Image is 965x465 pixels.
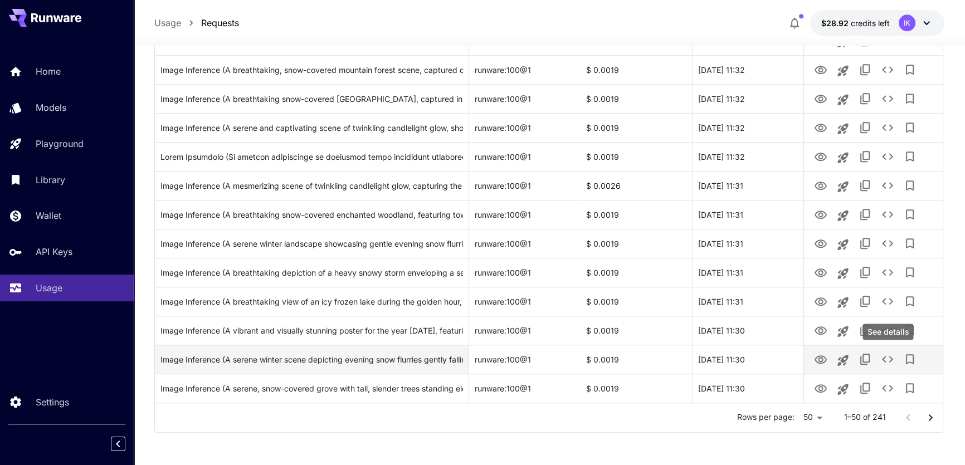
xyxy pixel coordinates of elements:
div: runware:100@1 [469,345,581,374]
button: Launch in playground [832,118,854,140]
button: View [810,203,832,226]
p: Models [36,101,66,114]
button: Add to library [899,261,921,283]
button: See details [876,319,899,341]
button: View [810,290,832,312]
button: Copy TaskUUID [854,145,876,168]
div: runware:100@1 [469,142,581,171]
div: 22 Sep, 2025 11:31 [692,200,803,229]
span: credits left [851,18,890,28]
button: View [810,58,832,81]
div: 22 Sep, 2025 11:31 [692,171,803,200]
button: See details [876,232,899,254]
button: Launch in playground [832,146,854,169]
div: Click to copy prompt [160,200,463,229]
button: Copy TaskUUID [854,261,876,283]
button: Add to library [899,203,921,226]
button: See details [876,116,899,139]
button: Add to library [899,348,921,370]
button: Add to library [899,145,921,168]
button: Launch in playground [832,320,854,342]
button: See details [876,203,899,226]
button: Launch in playground [832,175,854,198]
div: 22 Sep, 2025 11:32 [692,142,803,171]
p: Rows per page: [737,412,795,423]
a: Usage [154,16,181,30]
p: 1–50 of 241 [844,412,886,423]
div: 22 Sep, 2025 11:31 [692,229,803,258]
div: runware:100@1 [469,200,581,229]
button: Go to next page [919,407,942,429]
div: Click to copy prompt [160,85,463,113]
div: Click to copy prompt [160,56,463,84]
div: $ 0.0019 [581,55,692,84]
div: $ 0.0019 [581,374,692,403]
button: View [810,261,832,283]
div: runware:100@1 [469,258,581,287]
div: $ 0.0019 [581,113,692,142]
div: 22 Sep, 2025 11:32 [692,113,803,142]
div: runware:100@1 [469,316,581,345]
button: Add to library [899,319,921,341]
button: See details [876,145,899,168]
button: See details [876,87,899,110]
a: Requests [201,16,239,30]
div: Click to copy prompt [160,114,463,142]
div: $ 0.0019 [581,229,692,258]
button: Add to library [899,87,921,110]
div: $ 0.0019 [581,287,692,316]
button: Copy TaskUUID [854,87,876,110]
p: Home [36,65,61,78]
p: API Keys [36,245,72,258]
div: Click to copy prompt [160,316,463,345]
div: Collapse sidebar [119,434,134,454]
div: 22 Sep, 2025 11:32 [692,55,803,84]
div: $ 0.0019 [581,200,692,229]
div: runware:100@1 [469,229,581,258]
p: Playground [36,137,84,150]
button: See details [876,261,899,283]
button: Launch in playground [832,262,854,285]
div: Click to copy prompt [160,229,463,258]
button: View [810,87,832,110]
button: Copy TaskUUID [854,174,876,197]
button: Copy TaskUUID [854,319,876,341]
div: $ 0.0019 [581,142,692,171]
button: Launch in playground [832,378,854,400]
div: Click to copy prompt [160,258,463,287]
div: Click to copy prompt [160,287,463,316]
div: runware:100@1 [469,374,581,403]
button: Launch in playground [832,204,854,227]
button: See details [876,290,899,312]
p: Usage [36,281,62,295]
button: View [810,376,832,399]
div: Click to copy prompt [160,345,463,374]
div: Click to copy prompt [160,374,463,403]
button: Copy TaskUUID [854,116,876,139]
button: View [810,116,832,139]
div: runware:100@1 [469,171,581,200]
button: Copy TaskUUID [854,232,876,254]
button: Copy TaskUUID [854,348,876,370]
div: runware:100@1 [469,287,581,316]
button: Launch in playground [832,233,854,256]
button: Launch in playground [832,89,854,111]
button: View [810,347,832,370]
p: Settings [36,395,69,409]
div: $ 0.0019 [581,258,692,287]
button: Launch in playground [832,291,854,314]
button: Copy TaskUUID [854,203,876,226]
div: 50 [799,409,826,425]
button: Add to library [899,174,921,197]
p: Library [36,173,65,187]
p: Wallet [36,209,61,222]
div: $ 0.0019 [581,345,692,374]
button: See details [876,174,899,197]
button: See details [876,377,899,399]
div: runware:100@1 [469,113,581,142]
button: View [810,232,832,254]
nav: breadcrumb [154,16,239,30]
div: Click to copy prompt [160,172,463,200]
button: Collapse sidebar [111,437,125,451]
